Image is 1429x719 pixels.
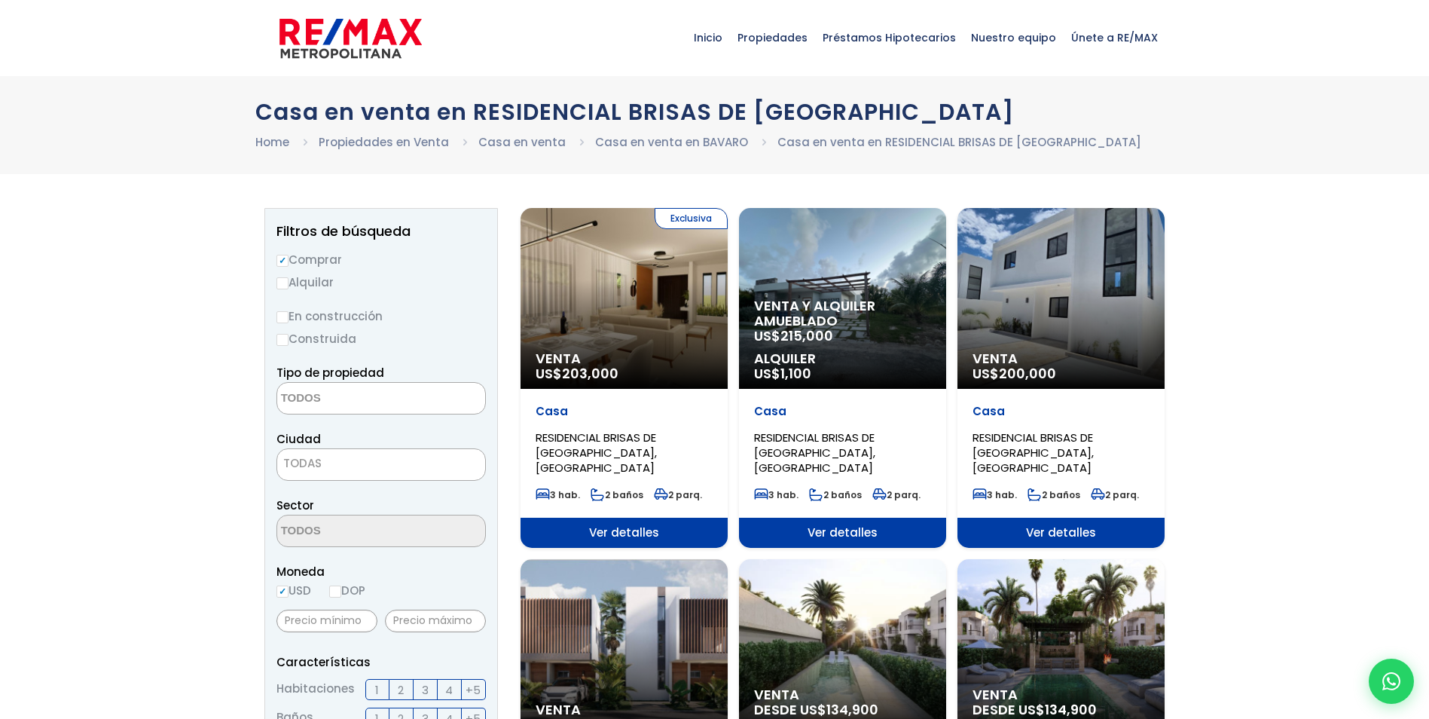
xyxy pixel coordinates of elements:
[255,134,289,150] a: Home
[1045,700,1097,719] span: 134,900
[536,364,618,383] span: US$
[279,16,422,61] img: remax-metropolitana-logo
[276,586,289,598] input: USD
[754,404,931,419] p: Casa
[536,351,713,366] span: Venta
[809,488,862,501] span: 2 baños
[398,681,404,699] span: 2
[276,679,355,700] span: Habitaciones
[973,430,1094,476] span: RESIDENCIAL BRISAS DE [GEOGRAPHIC_DATA], [GEOGRAPHIC_DATA]
[466,681,481,699] span: +5
[536,404,713,419] p: Casa
[973,687,1150,702] span: Venta
[872,488,921,501] span: 2 parq.
[276,581,311,600] label: USD
[276,610,377,632] input: Precio mínimo
[276,562,486,581] span: Moneda
[754,687,931,702] span: Venta
[276,334,289,346] input: Construida
[277,516,423,548] textarea: Search
[375,681,379,699] span: 1
[973,351,1150,366] span: Venta
[277,453,485,474] span: TODAS
[255,99,1174,125] h1: Casa en venta en RESIDENCIAL BRISAS DE [GEOGRAPHIC_DATA]
[1064,15,1165,60] span: Únete a RE/MAX
[385,610,486,632] input: Precio máximo
[780,326,833,345] span: 215,000
[276,311,289,323] input: En construcción
[521,518,728,548] span: Ver detalles
[536,430,657,476] span: RESIDENCIAL BRISAS DE [GEOGRAPHIC_DATA], [GEOGRAPHIC_DATA]
[276,497,314,513] span: Sector
[591,488,643,501] span: 2 baños
[730,15,815,60] span: Propiedades
[276,431,321,447] span: Ciudad
[739,518,946,548] span: Ver detalles
[826,700,878,719] span: 134,900
[963,15,1064,60] span: Nuestro equipo
[754,430,875,476] span: RESIDENCIAL BRISAS DE [GEOGRAPHIC_DATA], [GEOGRAPHIC_DATA]
[276,448,486,481] span: TODAS
[276,224,486,239] h2: Filtros de búsqueda
[536,488,580,501] span: 3 hab.
[1091,488,1139,501] span: 2 parq.
[276,250,486,269] label: Comprar
[422,681,429,699] span: 3
[276,255,289,267] input: Comprar
[319,134,449,150] a: Propiedades en Venta
[999,364,1056,383] span: 200,000
[686,15,730,60] span: Inicio
[276,329,486,348] label: Construida
[276,307,486,326] label: En construcción
[973,488,1017,501] span: 3 hab.
[777,133,1141,151] li: Casa en venta en RESIDENCIAL BRISAS DE [GEOGRAPHIC_DATA]
[562,364,618,383] span: 203,000
[957,518,1165,548] span: Ver detalles
[329,586,341,598] input: DOP
[780,364,811,383] span: 1,100
[654,488,702,501] span: 2 parq.
[815,15,963,60] span: Préstamos Hipotecarios
[957,208,1165,548] a: Venta US$200,000 Casa RESIDENCIAL BRISAS DE [GEOGRAPHIC_DATA], [GEOGRAPHIC_DATA] 3 hab. 2 baños 2...
[277,383,423,415] textarea: Search
[276,277,289,289] input: Alquilar
[754,488,798,501] span: 3 hab.
[754,298,931,329] span: Venta y alquiler amueblado
[973,364,1056,383] span: US$
[754,364,811,383] span: US$
[521,208,728,548] a: Exclusiva Venta US$203,000 Casa RESIDENCIAL BRISAS DE [GEOGRAPHIC_DATA], [GEOGRAPHIC_DATA] 3 hab....
[655,208,728,229] span: Exclusiva
[276,653,486,672] p: Características
[536,702,713,717] span: Venta
[276,365,384,381] span: Tipo de propiedad
[595,134,748,150] a: Casa en venta en BAVARO
[445,681,453,699] span: 4
[1027,488,1080,501] span: 2 baños
[973,404,1150,419] p: Casa
[754,326,833,345] span: US$
[478,134,566,150] a: Casa en venta
[754,351,931,366] span: Alquiler
[276,273,486,292] label: Alquilar
[283,455,322,471] span: TODAS
[329,581,365,600] label: DOP
[739,208,946,548] a: Venta y alquiler amueblado US$215,000 Alquiler US$1,100 Casa RESIDENCIAL BRISAS DE [GEOGRAPHIC_DA...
